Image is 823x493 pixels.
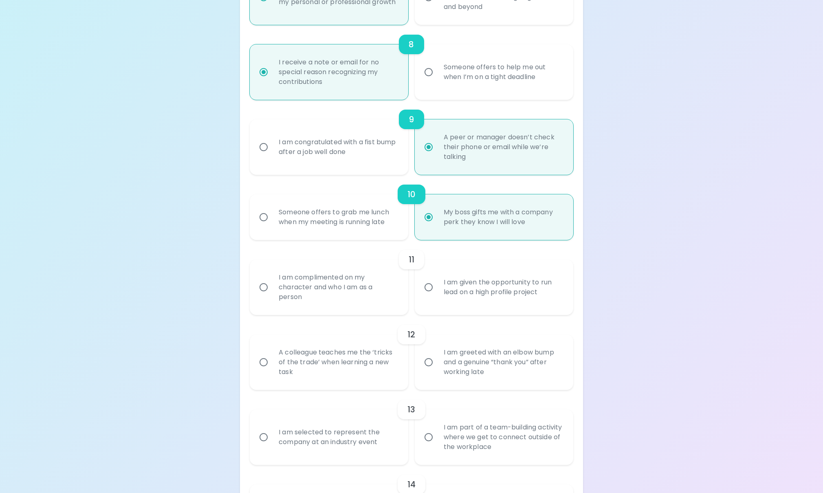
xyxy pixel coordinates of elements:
div: choice-group-check [250,390,573,465]
div: choice-group-check [250,25,573,100]
div: I am part of a team-building activity where we get to connect outside of the workplace [437,413,569,462]
h6: 9 [409,113,414,126]
h6: 8 [409,38,414,51]
div: I am greeted with an elbow bump and a genuine “thank you” after working late [437,338,569,387]
h6: 12 [407,328,415,341]
div: choice-group-check [250,175,573,240]
h6: 10 [407,188,416,201]
div: I am congratulated with a fist bump after a job well done [272,128,404,167]
div: choice-group-check [250,240,573,315]
div: My boss gifts me with a company perk they know I will love [437,198,569,237]
h6: 14 [407,478,416,491]
div: I am complimented on my character and who I am as a person [272,263,404,312]
div: I receive a note or email for no special reason recognizing my contributions [272,48,404,97]
div: I am selected to represent the company at an industry event [272,418,404,457]
div: Someone offers to grab me lunch when my meeting is running late [272,198,404,237]
div: A colleague teaches me the ‘tricks of the trade’ when learning a new task [272,338,404,387]
div: choice-group-check [250,100,573,175]
div: choice-group-check [250,315,573,390]
div: Someone offers to help me out when I’m on a tight deadline [437,53,569,92]
div: I am given the opportunity to run lead on a high profile project [437,268,569,307]
h6: 13 [407,403,415,416]
div: A peer or manager doesn’t check their phone or email while we’re talking [437,123,569,172]
h6: 11 [409,253,414,266]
